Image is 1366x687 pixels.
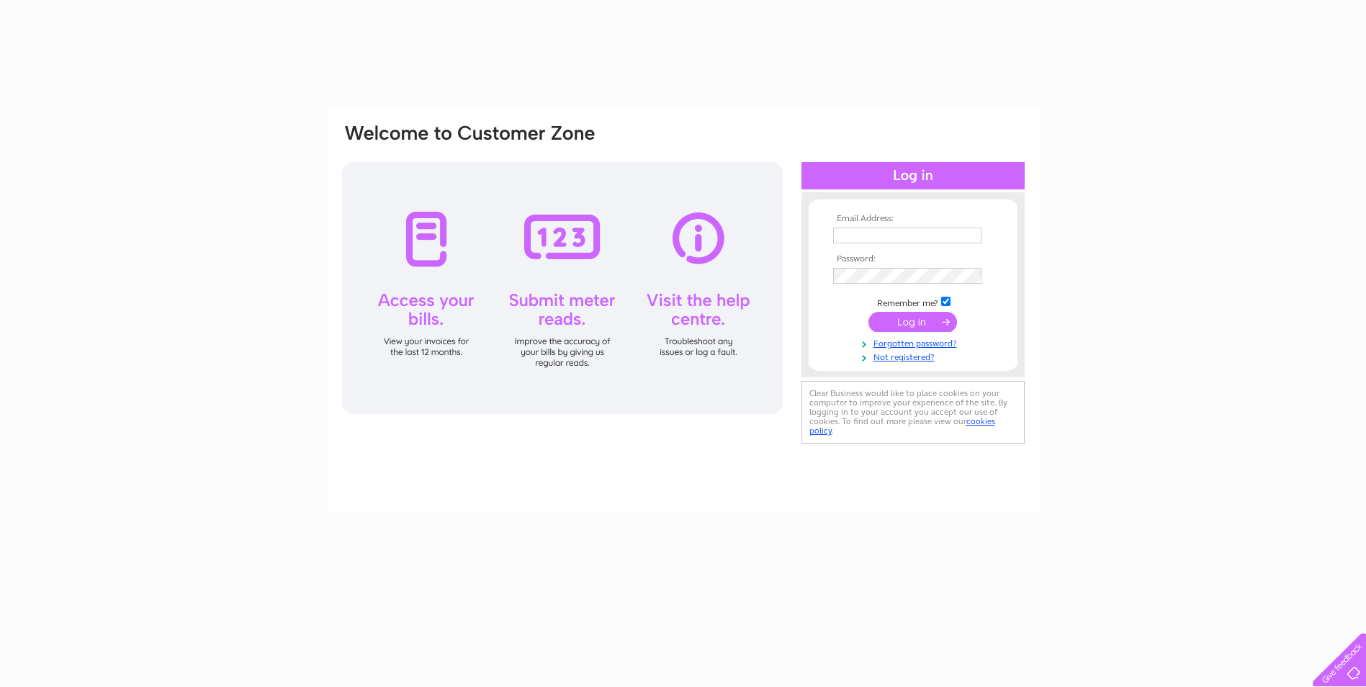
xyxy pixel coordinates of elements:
[830,254,997,264] th: Password:
[833,349,997,363] a: Not registered?
[830,214,997,224] th: Email Address:
[833,336,997,349] a: Forgotten password?
[868,312,957,332] input: Submit
[809,416,995,436] a: cookies policy
[801,381,1025,444] div: Clear Business would like to place cookies on your computer to improve your experience of the sit...
[830,295,997,309] td: Remember me?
